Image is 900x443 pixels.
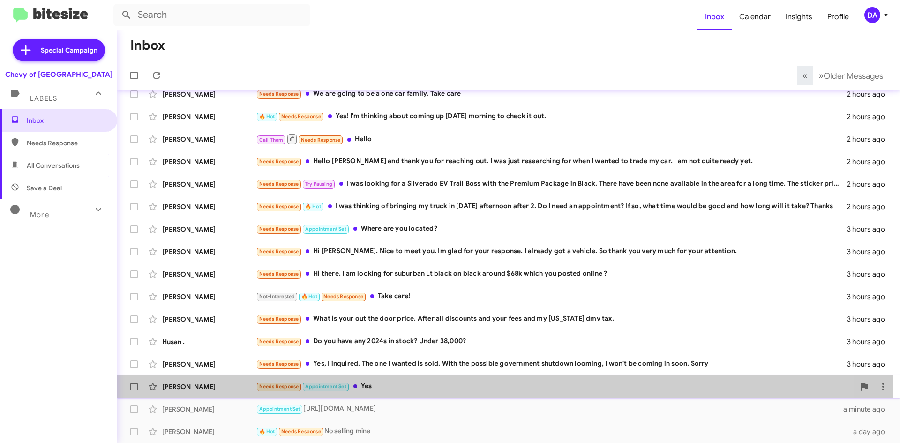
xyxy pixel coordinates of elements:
[259,316,299,322] span: Needs Response
[847,157,892,166] div: 2 hours ago
[847,202,892,211] div: 2 hours ago
[281,428,321,435] span: Needs Response
[259,226,299,232] span: Needs Response
[162,270,256,279] div: [PERSON_NAME]
[259,158,299,165] span: Needs Response
[30,210,49,219] span: More
[30,94,57,103] span: Labels
[259,91,299,97] span: Needs Response
[162,382,256,391] div: [PERSON_NAME]
[305,383,346,390] span: Appointment Set
[162,90,256,99] div: [PERSON_NAME]
[27,138,106,148] span: Needs Response
[697,3,732,30] a: Inbox
[843,405,892,414] div: a minute ago
[813,66,889,85] button: Next
[259,203,299,210] span: Needs Response
[802,70,808,82] span: «
[847,270,892,279] div: 3 hours ago
[820,3,856,30] a: Profile
[259,271,299,277] span: Needs Response
[797,66,813,85] button: Previous
[256,133,847,145] div: Hello
[797,66,889,85] nav: Page navigation example
[162,360,256,369] div: [PERSON_NAME]
[259,383,299,390] span: Needs Response
[259,248,299,255] span: Needs Response
[162,292,256,301] div: [PERSON_NAME]
[824,71,883,81] span: Older Messages
[256,359,847,369] div: Yes, I inquired. The one I wanted is sold. With the possible government shutdown looming, I won't...
[256,426,847,437] div: No selling mine
[130,38,165,53] h1: Inbox
[301,137,341,143] span: Needs Response
[256,179,847,189] div: I was looking for a Silverado EV Trail Boss with the Premium Package in Black. There have been no...
[256,156,847,167] div: Hello [PERSON_NAME] and thank you for reaching out. I was just researching for when I wanted to t...
[847,337,892,346] div: 3 hours ago
[818,70,824,82] span: »
[847,247,892,256] div: 3 hours ago
[256,224,847,234] div: Where are you located?
[259,137,284,143] span: Call Them
[847,135,892,144] div: 2 hours ago
[847,427,892,436] div: a day ago
[305,203,321,210] span: 🔥 Hot
[256,89,847,99] div: We are going to be a one car family. Take care
[256,269,847,279] div: Hi there. I am looking for suburban Lt black on black around $68k which you posted online ?
[259,293,295,300] span: Not-Interested
[305,181,332,187] span: Try Pausing
[13,39,105,61] a: Special Campaign
[259,428,275,435] span: 🔥 Hot
[259,406,300,412] span: Appointment Set
[256,336,847,347] div: Do you have any 2024s in stock? Under 38,000?
[847,315,892,324] div: 3 hours ago
[259,113,275,120] span: 🔥 Hot
[256,291,847,302] div: Take care!
[256,246,847,257] div: Hi [PERSON_NAME]. Nice to meet you. Im glad for your response. I already got a vehicle. So thank ...
[864,7,880,23] div: DA
[301,293,317,300] span: 🔥 Hot
[732,3,778,30] a: Calendar
[847,112,892,121] div: 2 hours ago
[256,201,847,212] div: I was thinking of bringing my truck in [DATE] afternoon after 2. Do I need an appointment? If so,...
[256,404,843,414] div: [URL][DOMAIN_NAME]
[27,183,62,193] span: Save a Deal
[162,135,256,144] div: [PERSON_NAME]
[256,381,855,392] div: Yes
[113,4,310,26] input: Search
[162,337,256,346] div: Husan .
[27,116,106,125] span: Inbox
[778,3,820,30] a: Insights
[162,157,256,166] div: [PERSON_NAME]
[162,247,256,256] div: [PERSON_NAME]
[41,45,97,55] span: Special Campaign
[162,202,256,211] div: [PERSON_NAME]
[847,292,892,301] div: 3 hours ago
[847,180,892,189] div: 2 hours ago
[281,113,321,120] span: Needs Response
[162,405,256,414] div: [PERSON_NAME]
[162,315,256,324] div: [PERSON_NAME]
[323,293,363,300] span: Needs Response
[305,226,346,232] span: Appointment Set
[256,314,847,324] div: What is your out the door price. After all discounts and your fees and my [US_STATE] dmv tax.
[259,181,299,187] span: Needs Response
[162,427,256,436] div: [PERSON_NAME]
[259,361,299,367] span: Needs Response
[847,360,892,369] div: 3 hours ago
[847,225,892,234] div: 3 hours ago
[27,161,80,170] span: All Conversations
[162,180,256,189] div: [PERSON_NAME]
[259,338,299,345] span: Needs Response
[847,90,892,99] div: 2 hours ago
[856,7,890,23] button: DA
[162,225,256,234] div: [PERSON_NAME]
[5,70,112,79] div: Chevy of [GEOGRAPHIC_DATA]
[162,112,256,121] div: [PERSON_NAME]
[256,111,847,122] div: Yes! I'm thinking about coming up [DATE] morning to check it out.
